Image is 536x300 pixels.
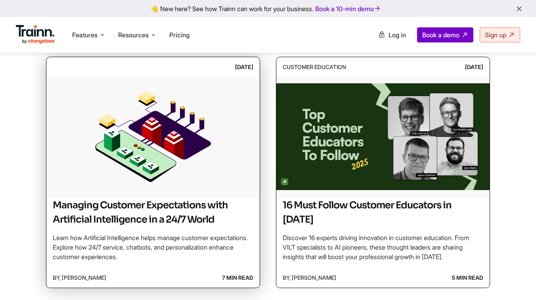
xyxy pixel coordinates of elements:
a: Customer Education [DATE] 16 Must Follow Customer Educators in 2025 16 Must Follow Customer Educa... [276,57,490,288]
img: Managing Customer Expectations with Artificial Intelligence in a 24/7 World [46,77,260,196]
b: 7 min read [222,271,253,285]
iframe: Chat Widget [496,262,536,300]
p: Discover 16 experts driving innovation in customer education. From VILT specialists to AI pioneer... [283,233,483,262]
span: Book a demo [422,31,459,39]
a: Book a demo [417,27,473,42]
img: Trainn Logo [16,25,55,44]
span: Features [72,31,98,39]
div: Customer Education [283,60,346,74]
span: Resources [118,31,149,39]
b: 5 min read [452,271,483,285]
span: Sign up [485,31,506,39]
div: [DATE] [235,60,253,74]
span: by, [PERSON_NAME] [53,271,106,285]
span: by, [PERSON_NAME] [283,271,336,285]
a: Book a 10-min demo [314,3,383,14]
h2: Managing Customer Expectations with Artificial Intelligence in a 24/7 World [53,198,253,227]
div: [DATE] [465,60,483,74]
h2: 16 Must Follow Customer Educators in [DATE] [283,198,483,227]
p: Learn how Artificial Intelligence helps manage customer expectations. Explore how 24/7 service, c... [53,233,253,262]
a: Sign up [480,27,520,42]
div: 👋 New here? See how Trainn can work for your business. [5,5,531,12]
a: [DATE] Managing Customer Expectations with Artificial Intelligence in a 24/7 World Managing Custo... [46,57,260,288]
img: 16 Must Follow Customer Educators in 2025 [276,77,490,196]
a: Log in [373,28,411,42]
span: Log in [389,31,406,39]
a: Pricing [169,31,190,39]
